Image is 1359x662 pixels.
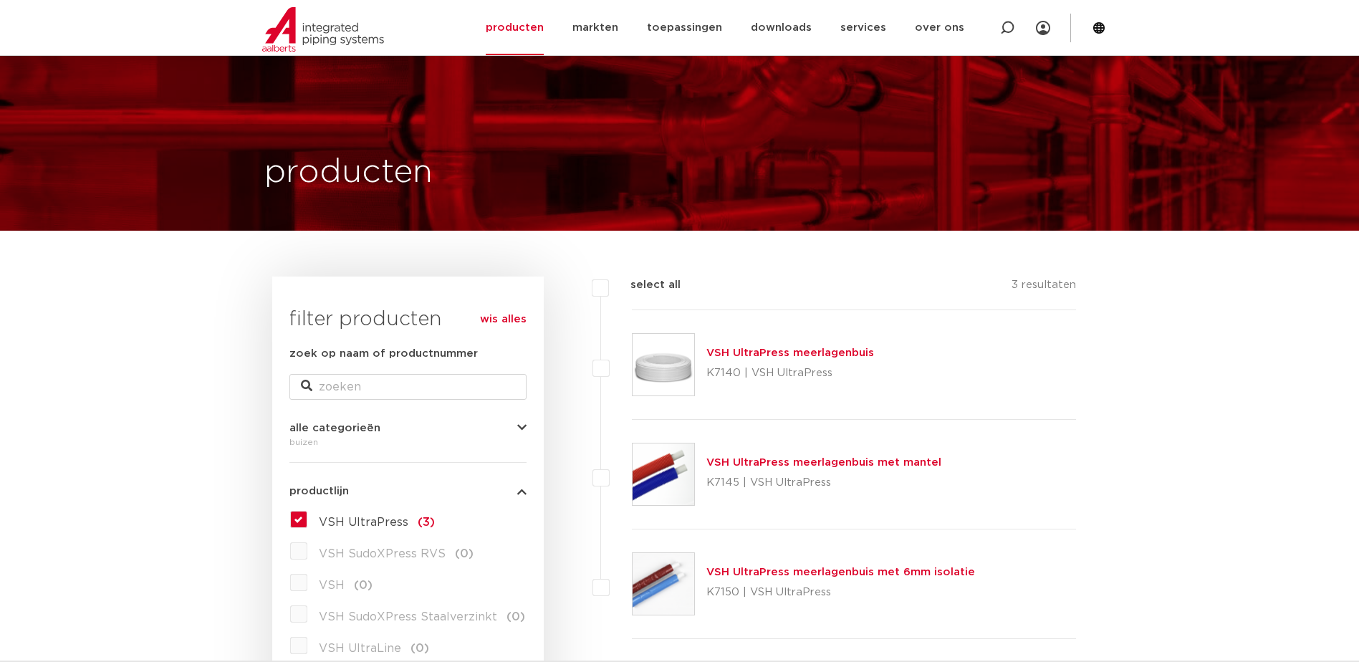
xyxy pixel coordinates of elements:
span: alle categorieën [289,423,380,433]
label: zoek op naam of productnummer [289,345,478,363]
p: 3 resultaten [1012,277,1076,299]
p: K7145 | VSH UltraPress [706,471,941,494]
span: VSH SudoXPress RVS [319,548,446,560]
div: buizen [289,433,527,451]
span: (0) [354,580,373,591]
input: zoeken [289,374,527,400]
span: VSH UltraPress [319,517,408,528]
span: (0) [506,611,525,623]
span: (0) [410,643,429,654]
span: VSH [319,580,345,591]
p: K7140 | VSH UltraPress [706,362,874,385]
h1: producten [264,150,433,196]
a: VSH UltraPress meerlagenbuis met 6mm isolatie [706,567,975,577]
span: VSH SudoXPress Staalverzinkt [319,611,497,623]
span: VSH UltraLine [319,643,401,654]
img: Thumbnail for VSH UltraPress meerlagenbuis met mantel [633,443,694,505]
span: productlijn [289,486,349,496]
a: wis alles [480,311,527,328]
a: VSH UltraPress meerlagenbuis [706,347,874,358]
p: K7150 | VSH UltraPress [706,581,975,604]
img: Thumbnail for VSH UltraPress meerlagenbuis met 6mm isolatie [633,553,694,615]
button: alle categorieën [289,423,527,433]
span: (3) [418,517,435,528]
span: (0) [455,548,474,560]
a: VSH UltraPress meerlagenbuis met mantel [706,457,941,468]
img: Thumbnail for VSH UltraPress meerlagenbuis [633,334,694,395]
label: select all [609,277,681,294]
button: productlijn [289,486,527,496]
h3: filter producten [289,305,527,334]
